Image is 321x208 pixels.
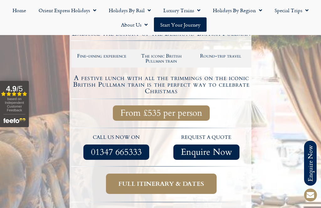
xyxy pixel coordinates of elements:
[75,54,129,59] h2: Fine-dining experience
[165,134,249,142] p: request a quote
[72,75,250,95] h4: A festive lunch with all the trimmings on the iconic British Pullman train is the perfect way to ...
[32,3,103,18] a: Orient Express Holidays
[106,174,217,194] a: Full itinerary & dates
[207,3,268,18] a: Holidays by Region
[83,145,149,160] a: 01347 665333
[91,149,142,156] span: 01347 665333
[154,18,207,32] a: Start your Journey
[135,54,188,64] h2: The iconic British Pullman train
[115,18,154,32] a: About Us
[120,109,202,117] span: From £535 per person
[194,54,247,59] h2: Round-trip travel
[173,145,239,160] a: Enquire Now
[113,106,210,121] a: From £535 per person
[6,3,32,18] a: Home
[157,3,207,18] a: Luxury Trains
[181,149,232,156] span: Enquire Now
[3,3,318,32] nav: Menu
[268,3,315,18] a: Special Trips
[74,134,158,142] p: call us now on
[103,3,157,18] a: Holidays by Rail
[118,180,204,188] span: Full itinerary & dates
